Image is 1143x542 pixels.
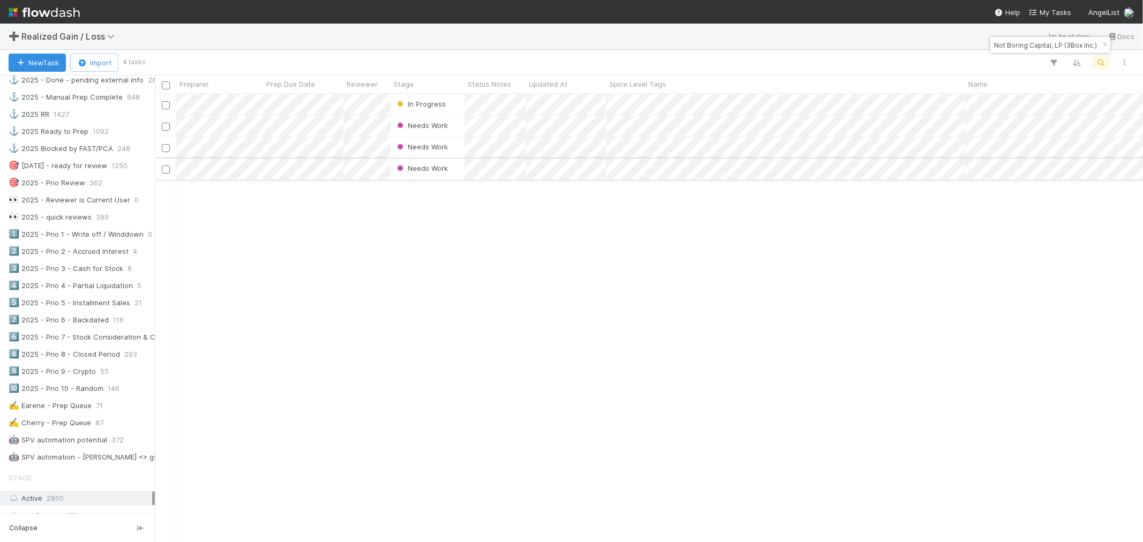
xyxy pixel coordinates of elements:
span: 3️⃣ [9,264,19,273]
span: 👀 [9,212,19,221]
div: SPV automation - [PERSON_NAME] <> gsp cash [9,450,180,464]
span: Collapse [9,523,38,533]
div: 2025 - Prio 2 - Accrued Interest [9,245,129,258]
div: 2025 - Prio 3 - Cash for Stock [9,262,123,275]
span: ✍️ [9,401,19,410]
div: 2025 - Prio 10 - Random [9,382,103,395]
span: Preparer [180,79,209,89]
div: 2025 - Prio 4 - Partial Liquidation [9,279,133,292]
span: 1️⃣ [9,229,19,238]
span: Status Notes [468,79,511,89]
a: Analytics [1048,30,1090,43]
div: Cherry - Prep Queue [9,416,91,430]
span: 293 [124,348,137,361]
span: 4️⃣ [9,281,19,290]
div: 2025 Blocked by FAST/PCA [9,142,113,155]
a: Docs [1107,30,1134,43]
span: ⚓ [9,75,19,84]
span: 8 [128,262,132,275]
button: NewTask [9,54,66,72]
span: 9️⃣ [9,366,19,375]
span: Not Started [9,509,61,522]
span: Spice Level Tags [609,79,666,89]
div: 2025 Ready to Prep [9,125,88,138]
span: 5️⃣ [9,298,19,307]
span: Prep Due Date [266,79,315,89]
span: ⚓ [9,109,19,118]
span: 2️⃣ [9,246,19,255]
input: Toggle All Rows Selected [162,81,170,89]
span: Needs Work [408,164,448,172]
input: Toggle Row Selected [162,123,170,131]
span: 1250 [111,159,128,172]
input: Search... [992,39,1099,51]
span: 🎯 [9,178,19,187]
div: Earene - Prep Queue [9,399,92,412]
div: 2025 - Done - pending external info [9,73,144,87]
span: 0 [148,228,152,241]
span: ⚓ [9,144,19,153]
input: Toggle Row Selected [162,101,170,109]
span: 7️⃣ [9,315,19,324]
span: ⚓ [9,92,19,101]
div: 2025 - Manual Prep Complete [9,91,123,104]
span: Stage [394,79,414,89]
div: 2025 - Prio 7 - Stock Consideration & Carry Over Basis [9,330,207,344]
div: 2025 - Prio 8 - Closed Period [9,348,120,361]
span: 6️⃣ [9,332,19,341]
span: 28 [148,73,156,87]
div: 2025 RR [9,108,49,121]
div: [DATE] - ready for review [9,159,107,172]
img: avatar_bc42736a-3f00-4d10-a11d-d22e63cdc729.png [1124,7,1134,18]
span: Needs Work [408,142,448,151]
img: logo-inverted-e16ddd16eac7371096b0.svg [9,3,80,21]
input: Toggle Row Selected [162,144,170,152]
div: 2025 - Prio 6 - Backdated [9,313,109,327]
span: 372 [111,433,124,447]
div: 2025 - Prio 9 - Crypto [9,365,96,378]
button: Import [70,54,118,72]
span: 8️⃣ [9,349,19,358]
span: 🤖 [9,435,19,444]
span: Stage [9,467,32,488]
span: Name [968,79,988,89]
div: Help [995,7,1020,18]
span: 248 [117,142,130,155]
span: 1092 [93,125,109,138]
span: 87 [95,416,103,430]
div: 2025 - Prio 1 - Write off / Winddown [9,228,144,241]
span: ⚓ [9,126,19,135]
span: 🎯 [9,161,19,170]
div: 2025 - quick reviews [9,210,92,224]
div: 2025 - Prio 5 - Installment Sales [9,296,130,310]
span: Realized Gain / Loss [21,31,120,42]
span: Needs Work [408,121,448,130]
span: 🤖 [9,452,19,461]
div: Active [9,492,152,505]
span: ➕ [9,32,19,41]
span: 362 [89,176,102,190]
span: 🔟 [9,383,19,393]
span: 1427 [54,108,69,121]
span: ✍️ [9,418,19,427]
div: 2025 - Prio Review [9,176,85,190]
span: Updated At [529,79,567,89]
span: 0 [135,193,139,207]
span: 4 [133,245,137,258]
span: 71 [96,399,103,412]
div: SPV automation potential [9,433,107,447]
span: 675 [65,509,77,522]
span: In Progress [408,100,446,108]
span: 146 [108,382,119,395]
span: 5 [137,279,141,292]
span: 399 [96,210,109,224]
span: 21 [135,296,142,310]
span: 👀 [9,195,19,204]
div: 2025 - Reviewer is Current User [9,193,130,207]
span: 55 [100,365,109,378]
input: Toggle Row Selected [162,165,170,174]
span: 648 [127,91,140,104]
span: Reviewer [347,79,378,89]
span: 2850 [47,494,64,502]
small: 4 tasks [123,57,146,67]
